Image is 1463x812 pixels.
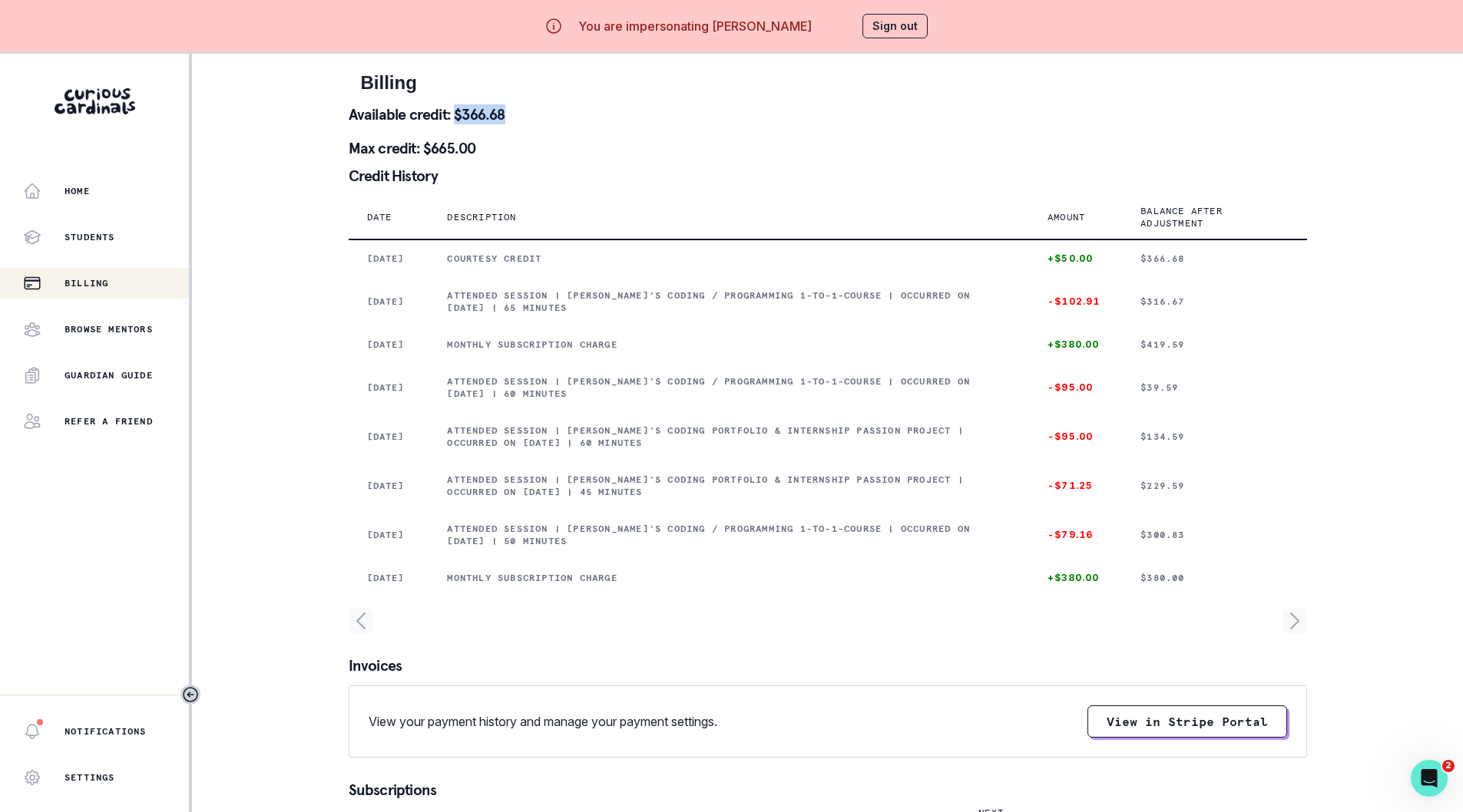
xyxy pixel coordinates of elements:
p: Settings [65,771,115,784]
p: Billing [65,277,108,289]
p: -$95.00 [1048,381,1104,394]
p: $366.68 [1140,253,1288,265]
span: 2 [1442,760,1455,772]
p: Description [447,211,516,223]
p: $419.59 [1140,338,1288,351]
p: View your payment history and manage your payment settings. [369,712,717,731]
p: Date [367,211,392,223]
p: [DATE] [367,572,411,584]
p: $316.67 [1140,295,1288,308]
p: Students [65,231,115,243]
p: Balance after adjustment [1140,205,1269,229]
p: $134.59 [1140,431,1288,443]
p: You are impersonating [PERSON_NAME] [578,17,812,35]
p: Guardian Guide [65,369,153,381]
p: [DATE] [367,338,411,351]
p: Attended session | [PERSON_NAME]'s Coding Portfolio & Internship Passion Project | Occurred on [D... [447,474,1011,498]
svg: page right [1283,609,1307,633]
button: View in Stripe Portal [1087,705,1287,738]
p: Courtesy Credit [447,253,1011,265]
p: Amount [1048,211,1085,223]
p: Subscriptions [349,782,1307,797]
p: Monthly subscription charge [447,572,1011,584]
p: Browse Mentors [65,323,153,335]
p: $380.00 [1140,572,1288,584]
p: [DATE] [367,253,411,265]
p: Refer a friend [65,415,153,427]
button: Toggle sidebar [180,685,200,705]
p: +$380.00 [1048,338,1104,351]
p: $39.59 [1140,381,1288,394]
p: -$102.91 [1048,295,1104,308]
p: Max credit: $665.00 [349,140,1307,156]
p: Home [65,185,90,197]
p: -$71.25 [1048,480,1104,492]
p: Monthly subscription charge [447,338,1011,351]
iframe: Intercom live chat [1411,760,1448,797]
p: Notifications [65,725,147,738]
p: [DATE] [367,480,411,492]
button: Sign out [862,14,928,38]
h2: Billing [361,72,1295,94]
p: $300.83 [1140,529,1288,541]
p: Attended session | [PERSON_NAME]'s Coding / Programming 1-to-1-course | Occurred on [DATE] | 60 m... [447,375,1011,400]
p: Attended session | [PERSON_NAME]'s Coding / Programming 1-to-1-course | Occurred on [DATE] | 65 m... [447,289,1011,314]
svg: page left [349,609,373,633]
p: [DATE] [367,295,411,308]
p: Attended session | [PERSON_NAME]'s Coding / Programming 1-to-1-course | Occurred on [DATE] | 50 m... [447,523,1011,547]
p: Attended session | [PERSON_NAME]'s Coding Portfolio & Internship Passion Project | Occurred on [D... [447,424,1011,449]
p: +$380.00 [1048,572,1104,584]
p: $229.59 [1140,480,1288,492]
p: -$95.00 [1048,431,1104,443]
img: Curious Cardinals Logo [55,88,135,114]
p: [DATE] [367,529,411,541]
p: -$79.16 [1048,529,1104,541]
p: Credit History [349,168,1307,183]
p: Available credit: $366.68 [349,107,1307,122]
p: [DATE] [367,431,411,443]
p: [DATE] [367,381,411,394]
p: Invoices [349,658,1307,673]
p: +$50.00 [1048,253,1104,265]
